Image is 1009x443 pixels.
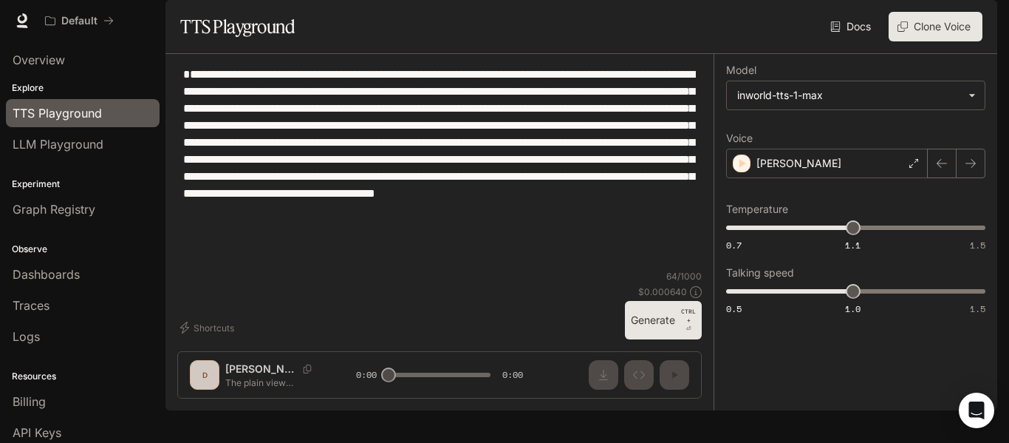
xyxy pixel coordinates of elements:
button: GenerateCTRL +⏎ [625,301,702,339]
button: Clone Voice [889,12,982,41]
a: Docs [827,12,877,41]
h1: TTS Playground [180,12,295,41]
div: inworld-tts-1-max [737,88,961,103]
div: inworld-tts-1-max [727,81,985,109]
div: Open Intercom Messenger [959,393,994,428]
p: Temperature [726,204,788,214]
span: 0.5 [726,302,742,315]
p: Model [726,65,756,75]
span: 1.5 [970,239,985,251]
p: ⏎ [681,307,696,334]
p: CTRL + [681,307,696,325]
span: 1.1 [845,239,861,251]
p: [PERSON_NAME] [756,156,841,171]
span: 0.7 [726,239,742,251]
span: 1.0 [845,302,861,315]
p: Default [61,15,98,27]
button: All workspaces [38,6,120,35]
button: Shortcuts [177,316,240,339]
p: Voice [726,133,753,143]
p: Talking speed [726,268,794,278]
span: 1.5 [970,302,985,315]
